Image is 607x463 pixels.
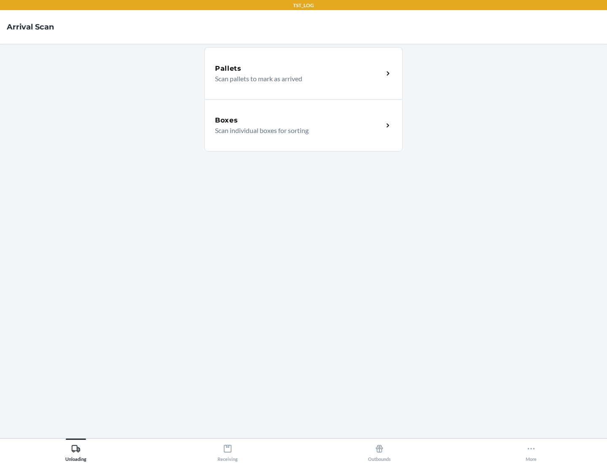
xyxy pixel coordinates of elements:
button: More [455,439,607,462]
div: Outbounds [368,441,391,462]
div: Receiving [218,441,238,462]
p: Scan pallets to mark as arrived [215,74,376,84]
h5: Pallets [215,64,242,74]
h5: Boxes [215,115,238,125]
div: Unloading [65,441,86,462]
h4: Arrival Scan [7,21,54,32]
p: TST_LOG [293,2,314,9]
a: BoxesScan individual boxes for sorting [204,99,403,152]
button: Receiving [152,439,303,462]
p: Scan individual boxes for sorting [215,125,376,136]
div: More [526,441,537,462]
button: Outbounds [303,439,455,462]
a: PalletsScan pallets to mark as arrived [204,47,403,99]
